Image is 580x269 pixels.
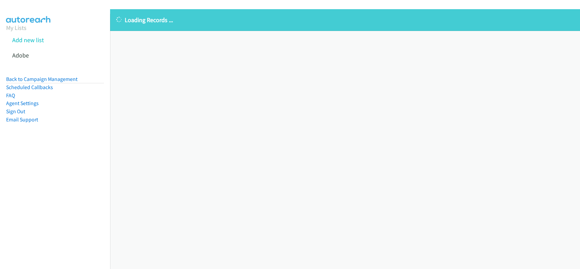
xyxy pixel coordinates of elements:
[6,108,25,115] a: Sign Out
[12,51,29,59] a: Adobe
[116,15,574,24] p: Loading Records ...
[6,76,77,82] a: Back to Campaign Management
[6,116,38,123] a: Email Support
[6,84,53,90] a: Scheduled Callbacks
[12,36,44,44] a: Add new list
[6,24,27,32] a: My Lists
[6,92,15,99] a: FAQ
[6,100,39,106] a: Agent Settings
